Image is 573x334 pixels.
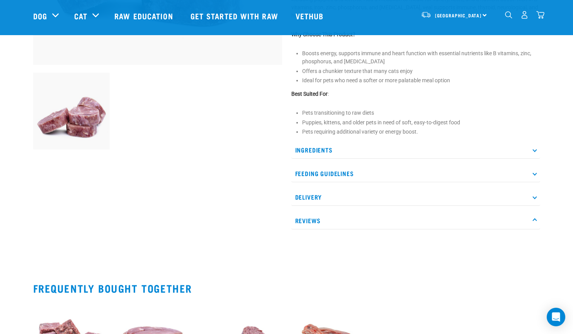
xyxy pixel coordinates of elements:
[302,76,540,85] li: Ideal for pets who need a softer or more palatable meal option
[183,0,288,31] a: Get started with Raw
[288,0,333,31] a: Vethub
[302,49,540,66] li: Boosts energy, supports immune and heart function with essential nutrients like B vitamins, zinc,...
[291,188,540,206] p: Delivery
[547,308,565,326] div: Open Intercom Messenger
[520,11,529,19] img: user.png
[505,11,512,19] img: home-icon-1@2x.png
[107,0,182,31] a: Raw Education
[33,73,110,149] img: 1160 Veal Meat Mince Medallions 01
[291,141,540,159] p: Ingredients
[291,91,328,97] strong: Best Suited For
[302,119,540,127] li: Puppies, kittens, and older pets in need of soft, easy-to-digest food
[291,90,540,98] p: :
[33,10,47,22] a: Dog
[33,282,540,294] h2: Frequently bought together
[302,128,540,136] li: Pets requiring additional variety or energy boost.
[291,212,540,229] p: Reviews
[291,165,540,182] p: Feeding Guidelines
[74,10,87,22] a: Cat
[536,11,544,19] img: home-icon@2x.png
[435,14,482,17] span: [GEOGRAPHIC_DATA]
[302,67,540,75] li: Offers a chunkier texture that many cats enjoy
[302,109,540,117] li: Pets transitioning to raw diets
[421,11,431,18] img: van-moving.png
